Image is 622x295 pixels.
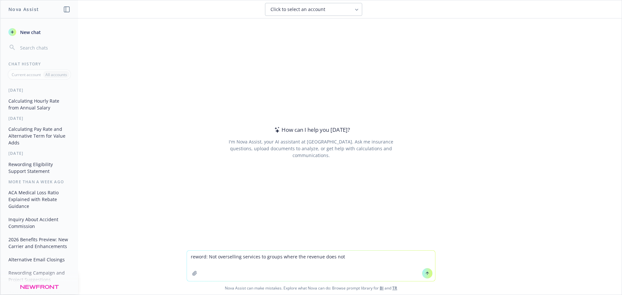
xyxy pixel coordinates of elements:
[6,124,73,148] button: Calculating Pay Rate and Alternative Term for Value Adds
[1,61,78,67] div: Chat History
[6,234,73,252] button: 2026 Benefits Preview: New Carrier and Enhancements
[1,116,78,121] div: [DATE]
[6,267,73,285] button: Rewording Campaign and Project Suggestions
[6,26,73,38] button: New chat
[19,43,70,52] input: Search chats
[19,29,41,36] span: New chat
[187,251,435,281] textarea: reword: Not overselling services to groups where the revenue does not
[271,6,325,13] span: Click to select an account
[1,87,78,93] div: [DATE]
[1,179,78,185] div: More than a week ago
[12,72,41,77] p: Current account
[6,96,73,113] button: Calculating Hourly Rate from Annual Salary
[6,214,73,232] button: Inquiry About Accident Commission
[3,281,619,295] span: Nova Assist can make mistakes. Explore what Nova can do: Browse prompt library for and
[272,126,350,134] div: How can I help you [DATE]?
[265,3,362,16] button: Click to select an account
[6,159,73,176] button: Rewording Eligibility Support Statement
[392,285,397,291] a: TR
[6,187,73,211] button: ACA Medical Loss Ratio Explained with Rebate Guidance
[1,151,78,156] div: [DATE]
[6,254,73,265] button: Alternative Email Closings
[380,285,384,291] a: BI
[8,6,39,13] h1: Nova Assist
[220,138,402,159] div: I'm Nova Assist, your AI assistant at [GEOGRAPHIC_DATA]. Ask me insurance questions, upload docum...
[45,72,67,77] p: All accounts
